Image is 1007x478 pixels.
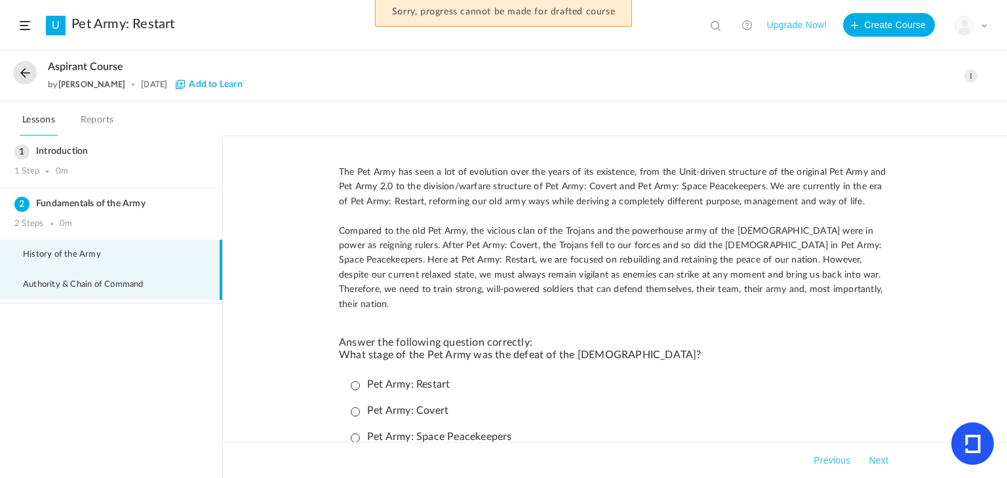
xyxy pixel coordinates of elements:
[141,80,167,89] div: [DATE]
[351,378,450,391] p: Pet Army: Restart
[48,80,125,89] div: by
[351,405,448,417] p: Pet Army: Covert
[351,431,512,443] p: Pet Army: Space Peacekeepers
[78,111,117,136] a: Reports
[339,165,891,209] p: The Pet Army has seen a lot of evolution over the years of its existence, from the Unit-driven st...
[176,80,242,89] span: Add to Learn
[14,198,208,210] h3: Fundamentals of the Army
[20,111,58,136] a: Lessons
[56,166,68,177] div: 0m
[14,219,43,229] div: 2 Steps
[14,146,208,157] h3: Introduction
[866,452,891,468] button: Next
[339,224,891,312] p: Compared to the old Pet Army, the vicious clan of the Trojans and the powerhouse army of the [DEM...
[811,452,853,468] button: Previous
[58,79,126,89] a: [PERSON_NAME]
[48,61,123,73] span: Aspirant Course
[23,249,117,260] span: History of the Army
[23,280,160,290] span: Authority & Chain of Command
[339,337,891,361] p: Answer the following question correctly: What stage of the Pet Army was the defeat of the [DEMOGR...
[14,166,39,177] div: 1 Step
[60,219,72,229] div: 0m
